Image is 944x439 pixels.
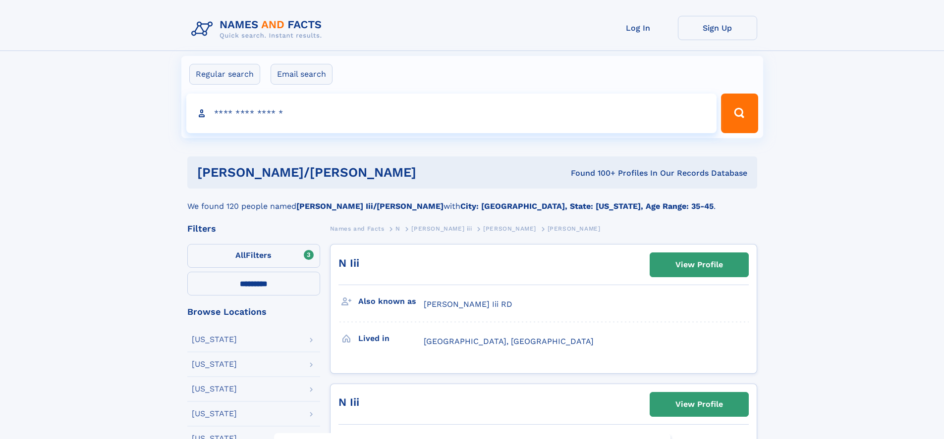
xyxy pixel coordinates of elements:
div: [US_STATE] [192,360,237,368]
h1: [PERSON_NAME]/[PERSON_NAME] [197,166,494,179]
span: N [395,225,400,232]
a: View Profile [650,392,748,416]
div: [US_STATE] [192,336,237,343]
label: Regular search [189,64,260,85]
a: Log In [599,16,678,40]
label: Email search [271,64,333,85]
div: View Profile [675,253,723,276]
div: Filters [187,224,320,233]
b: City: [GEOGRAPHIC_DATA], State: [US_STATE], Age Range: 35-45 [460,201,714,211]
h3: Also known as [358,293,424,310]
a: [PERSON_NAME] iii [411,222,472,235]
span: [GEOGRAPHIC_DATA], [GEOGRAPHIC_DATA] [424,337,594,346]
label: Filters [187,244,320,268]
a: View Profile [650,253,748,277]
div: [US_STATE] [192,410,237,418]
div: We found 120 people named with . [187,189,757,212]
div: Browse Locations [187,307,320,316]
a: Names and Facts [330,222,385,235]
a: Sign Up [678,16,757,40]
div: Found 100+ Profiles In Our Records Database [494,168,747,179]
a: N [395,222,400,235]
a: N Iii [338,257,359,269]
img: Logo Names and Facts [187,16,330,43]
span: [PERSON_NAME] [548,225,601,232]
div: View Profile [675,393,723,416]
a: [PERSON_NAME] [483,222,536,235]
span: [PERSON_NAME] Iii RD [424,299,512,309]
div: [US_STATE] [192,385,237,393]
input: search input [186,94,717,133]
span: All [235,250,246,260]
a: N Iii [338,396,359,408]
button: Search Button [721,94,758,133]
span: [PERSON_NAME] iii [411,225,472,232]
span: [PERSON_NAME] [483,225,536,232]
h3: Lived in [358,330,424,347]
b: [PERSON_NAME] Iii/[PERSON_NAME] [296,201,444,211]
